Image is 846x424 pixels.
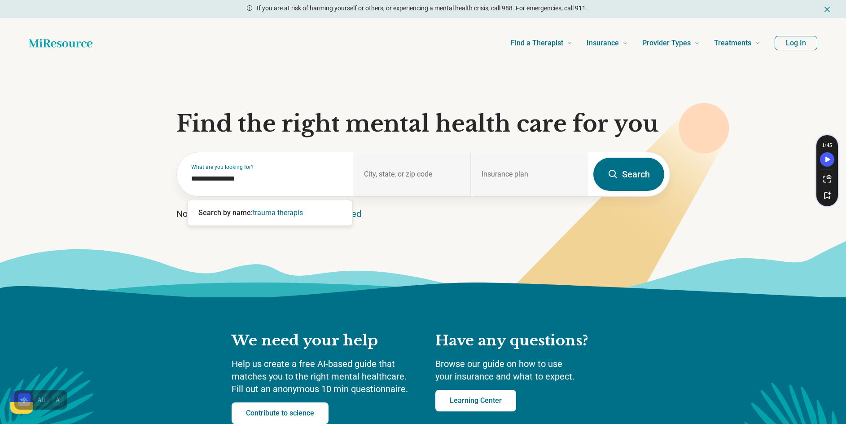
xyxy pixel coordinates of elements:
span: Insurance [587,37,619,49]
span: Find a Therapist [511,37,563,49]
span: Treatments [714,37,751,49]
h2: We need your help [232,331,417,350]
button: Log In [775,36,817,50]
p: Browse our guide on how to use your insurance and what to expect. [435,358,615,383]
button: Search [593,158,664,191]
h2: Have any questions? [435,331,615,350]
p: If you are at risk of harming yourself or others, or experiencing a mental health crisis, call 98... [257,4,587,13]
span: Provider Types [642,37,691,49]
p: Help us create a free AI-based guide that matches you to the right mental healthcare. Fill out an... [232,358,417,395]
a: Home page [29,34,92,52]
span: Search by name: [198,208,253,217]
div: Suggestions [188,200,352,225]
a: Contribute to science [232,402,329,424]
span: trauma therapis [253,208,303,217]
a: Learning Center [435,390,516,411]
button: Dismiss [823,4,832,14]
p: Not sure what you’re looking for? [176,208,670,220]
h1: Find the right mental health care for you [176,110,670,137]
label: What are you looking for? [191,164,342,170]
